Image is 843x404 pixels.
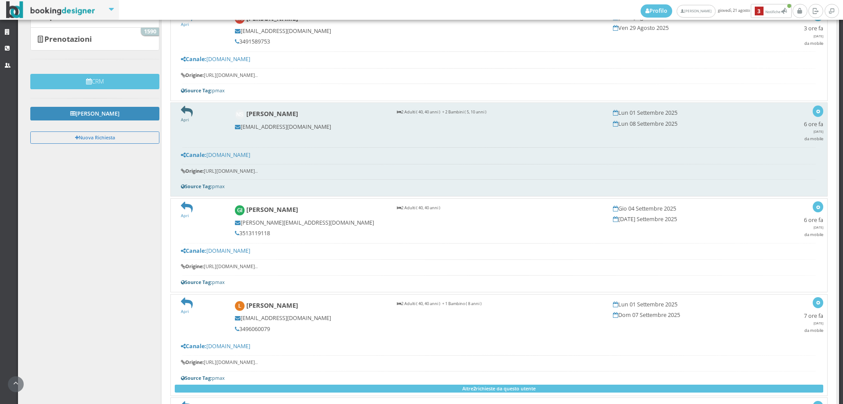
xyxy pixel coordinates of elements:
[30,131,159,143] button: Nuova Richiesta
[397,109,601,115] p: 2 Adulti ( 40, 40 anni ) + 2 Bambini ( 5, 10 anni )
[804,40,823,46] small: da mobile
[613,109,763,116] h5: Lun 01 Settembre 2025
[804,217,823,237] h5: 6 ore fa
[6,1,95,18] img: BookingDesigner.com
[30,27,159,50] a: Prenotazioni 1590
[814,34,823,38] span: [DATE]
[175,385,823,393] button: Altre2richieste da questo utente
[804,328,823,333] small: da mobile
[235,28,385,34] h5: [EMAIL_ADDRESS][DOMAIN_NAME]
[181,56,818,62] h5: [DOMAIN_NAME]
[181,263,204,269] b: Origine:
[181,343,818,349] h5: [DOMAIN_NAME]
[181,55,206,63] b: Canale:
[814,225,823,229] span: [DATE]
[613,120,763,127] h5: Lun 08 Settembre 2025
[613,312,763,318] h5: Dom 07 Settembre 2025
[181,247,206,255] b: Canale:
[181,247,818,254] h5: [DOMAIN_NAME]
[181,359,204,365] b: Origine:
[613,216,763,222] h5: [DATE] Settembre 2025
[641,4,793,18] span: giovedì, 21 agosto
[246,14,298,22] b: [PERSON_NAME]
[677,5,716,18] a: [PERSON_NAME]
[397,301,601,307] p: 2 Adulti ( 40, 40 anni ) + 1 Bambino ( 8 anni )
[181,280,818,285] h6: pmax
[181,72,204,78] b: Origine:
[613,301,763,308] h5: Lun 01 Settembre 2025
[641,4,672,18] a: Profilo
[181,168,818,174] h6: [URL][DOMAIN_NAME]..
[613,14,763,21] h5: [DATE] Agosto 2025
[44,34,92,44] b: Prenotazioni
[181,16,193,27] a: Apri
[181,152,818,158] h5: [DOMAIN_NAME]
[181,183,212,189] b: Source Tag:
[804,121,823,142] h5: 6 ore fa
[235,38,385,45] h5: 3491589753
[181,87,212,94] b: Source Tag:
[181,111,193,123] a: Apri
[814,321,823,325] span: [DATE]
[235,219,385,226] h5: [PERSON_NAME][EMAIL_ADDRESS][DOMAIN_NAME]
[613,205,763,212] h5: Gio 04 Settembre 2025
[181,207,193,218] a: Apri
[181,375,212,381] b: Source Tag:
[141,28,159,36] span: 1590
[235,301,245,311] img: Letizia Bianchi
[804,25,823,46] h5: 3 ore fa
[181,342,206,350] b: Canale:
[613,25,763,31] h5: Ven 29 Agosto 2025
[246,205,298,214] b: [PERSON_NAME]
[181,375,818,381] h6: pmax
[235,326,385,332] h5: 3496060079
[181,167,204,174] b: Origine:
[804,313,823,333] h5: 7 ore fa
[235,205,245,215] img: Gabriele Iafrate
[814,129,823,134] span: [DATE]
[181,303,193,314] a: Apri
[30,107,159,120] a: [PERSON_NAME]
[181,264,818,269] h6: [URL][DOMAIN_NAME]..
[235,124,385,130] h5: [EMAIL_ADDRESS][DOMAIN_NAME]
[235,109,245,120] img: Nihal Sahinbay
[751,4,792,18] button: 3Notifiche
[473,385,476,392] b: 2
[181,360,818,365] h6: [URL][DOMAIN_NAME]..
[181,279,212,285] b: Source Tag:
[804,232,823,237] small: da mobile
[246,110,298,118] b: [PERSON_NAME]
[181,151,206,159] b: Canale:
[181,88,818,94] h6: pmax
[246,301,298,309] b: [PERSON_NAME]
[181,184,818,189] h6: pmax
[235,315,385,321] h5: [EMAIL_ADDRESS][DOMAIN_NAME]
[755,7,764,16] b: 3
[181,73,818,78] h6: [URL][DOMAIN_NAME]..
[397,205,601,211] p: 2 Adulti ( 40, 40 anni )
[30,74,159,89] button: CRM
[235,230,385,237] h5: 3513119118
[804,136,823,142] small: da mobile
